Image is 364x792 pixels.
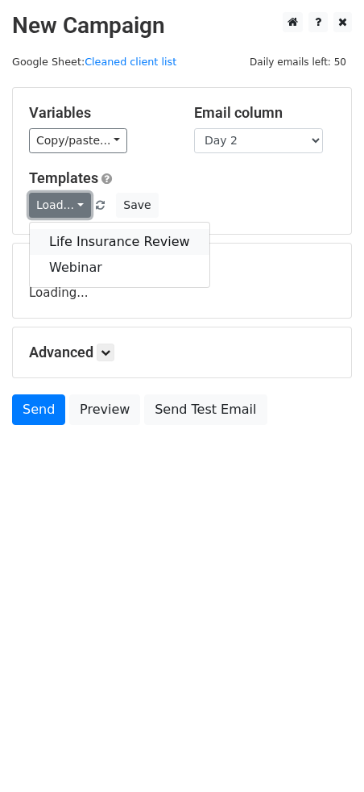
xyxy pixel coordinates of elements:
[283,715,364,792] iframe: Chat Widget
[244,53,352,71] span: Daily emails left: 50
[12,56,176,68] small: Google Sheet:
[29,128,127,153] a: Copy/paste...
[144,394,267,425] a: Send Test Email
[85,56,176,68] a: Cleaned client list
[194,104,335,122] h5: Email column
[30,229,209,255] a: Life Insurance Review
[12,394,65,425] a: Send
[29,193,91,218] a: Load...
[29,344,335,361] h5: Advanced
[29,104,170,122] h5: Variables
[116,193,158,218] button: Save
[30,255,209,281] a: Webinar
[69,394,140,425] a: Preview
[29,169,98,186] a: Templates
[12,12,352,40] h2: New Campaign
[244,56,352,68] a: Daily emails left: 50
